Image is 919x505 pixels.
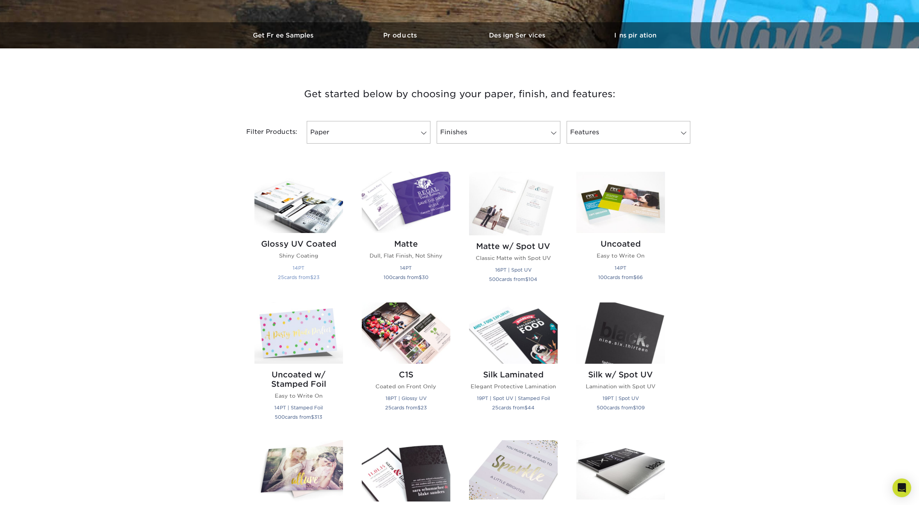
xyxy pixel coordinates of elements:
[384,274,393,280] span: 100
[362,302,450,364] img: C1S Postcards
[226,32,343,39] h3: Get Free Samples
[633,405,636,411] span: $
[615,265,626,271] small: 14PT
[437,121,560,144] a: Finishes
[343,32,460,39] h3: Products
[477,395,550,401] small: 19PT | Spot UV | Stamped Foil
[636,405,645,411] span: 109
[576,302,665,431] a: Silk w/ Spot UV Postcards Silk w/ Spot UV Lamination with Spot UV 19PT | Spot UV 500cards from$109
[597,405,607,411] span: 500
[311,414,314,420] span: $
[307,121,430,144] a: Paper
[254,440,343,501] img: Silk w/ Stamped Foil Postcards
[362,239,450,249] h2: Matte
[567,121,690,144] a: Features
[469,302,558,364] img: Silk Laminated Postcards
[603,395,639,401] small: 19PT | Spot UV
[419,274,422,280] span: $
[313,274,320,280] span: 23
[362,302,450,431] a: C1S Postcards C1S Coated on Front Only 18PT | Glossy UV 25cards from$23
[495,267,531,273] small: 16PT | Spot UV
[314,414,322,420] span: 313
[278,274,320,280] small: cards from
[892,478,911,497] div: Open Intercom Messenger
[226,121,304,144] div: Filter Products:
[362,252,450,260] p: Dull, Flat Finish, Not Shiny
[231,76,688,112] h3: Get started below by choosing your paper, finish, and features:
[275,414,285,420] span: 500
[576,382,665,390] p: Lamination with Spot UV
[343,22,460,48] a: Products
[469,440,558,499] img: Inline Foil Postcards
[362,172,450,233] img: Matte Postcards
[576,172,665,293] a: Uncoated Postcards Uncoated Easy to Write On 14PT 100cards from$66
[254,172,343,293] a: Glossy UV Coated Postcards Glossy UV Coated Shiny Coating 14PT 25cards from$23
[254,370,343,389] h2: Uncoated w/ Stamped Foil
[469,370,558,379] h2: Silk Laminated
[254,302,343,431] a: Uncoated w/ Stamped Foil Postcards Uncoated w/ Stamped Foil Easy to Write On 14PT | Stamped Foil ...
[254,302,343,364] img: Uncoated w/ Stamped Foil Postcards
[469,172,558,293] a: Matte w/ Spot UV Postcards Matte w/ Spot UV Classic Matte with Spot UV 16PT | Spot UV 500cards fr...
[577,32,694,39] h3: Inspiration
[385,405,427,411] small: cards from
[362,382,450,390] p: Coated on Front Only
[492,405,498,411] span: 25
[362,172,450,293] a: Matte Postcards Matte Dull, Flat Finish, Not Shiny 14PT 100cards from$30
[469,302,558,431] a: Silk Laminated Postcards Silk Laminated Elegant Protective Lamination 19PT | Spot UV | Stamped Fo...
[460,22,577,48] a: Design Services
[576,172,665,233] img: Uncoated Postcards
[577,22,694,48] a: Inspiration
[576,252,665,260] p: Easy to Write On
[633,274,636,280] span: $
[576,370,665,379] h2: Silk w/ Spot UV
[528,405,535,411] span: 44
[598,274,643,280] small: cards from
[598,274,607,280] span: 100
[597,405,645,411] small: cards from
[489,276,499,282] span: 500
[528,276,537,282] span: 104
[278,274,284,280] span: 25
[254,252,343,260] p: Shiny Coating
[362,440,450,501] img: Spot UV Postcards
[254,239,343,249] h2: Glossy UV Coated
[293,265,304,271] small: 14PT
[422,274,428,280] span: 30
[400,265,412,271] small: 14PT
[576,239,665,249] h2: Uncoated
[524,405,528,411] span: $
[469,254,558,262] p: Classic Matte with Spot UV
[469,172,558,235] img: Matte w/ Spot UV Postcards
[492,405,535,411] small: cards from
[226,22,343,48] a: Get Free Samples
[576,302,665,364] img: Silk w/ Spot UV Postcards
[460,32,577,39] h3: Design Services
[275,414,322,420] small: cards from
[310,274,313,280] span: $
[418,405,421,411] span: $
[254,392,343,400] p: Easy to Write On
[384,274,428,280] small: cards from
[636,274,643,280] span: 66
[254,172,343,233] img: Glossy UV Coated Postcards
[385,405,391,411] span: 25
[469,382,558,390] p: Elegant Protective Lamination
[362,370,450,379] h2: C1S
[274,405,323,411] small: 14PT | Stamped Foil
[489,276,537,282] small: cards from
[469,242,558,251] h2: Matte w/ Spot UV
[386,395,427,401] small: 18PT | Glossy UV
[525,276,528,282] span: $
[421,405,427,411] span: 23
[576,440,665,499] img: Inline Foil w/ Glossy UV Postcards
